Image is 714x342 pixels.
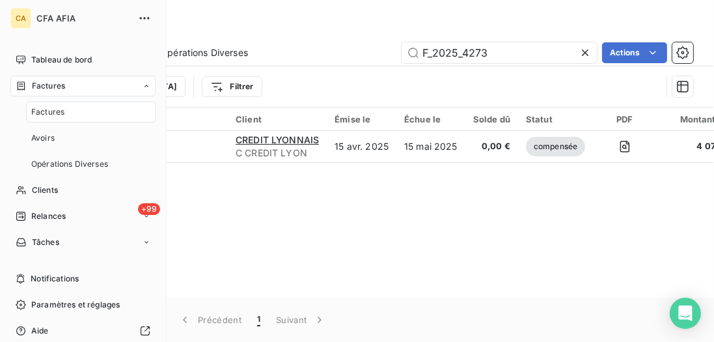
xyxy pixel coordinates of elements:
span: Factures [31,106,64,118]
span: Tâches [32,236,59,248]
button: Filtrer [202,76,262,97]
td: 15 mai 2025 [396,131,465,162]
span: compensée [526,137,585,156]
button: Actions [602,42,667,63]
span: Tableau de bord [31,54,92,66]
span: C CREDIT LYON [236,147,319,160]
button: 1 [249,306,268,334]
div: Statut [526,114,585,124]
span: CREDIT LYONNAIS [236,134,319,145]
span: Aide [31,325,49,337]
span: Relances [31,210,66,222]
button: Précédent [171,306,249,334]
span: Avoirs [31,132,55,144]
span: Opérations Diverses [160,46,248,59]
span: Opérations Diverses [31,158,108,170]
span: +99 [138,203,160,215]
div: PDF [601,114,648,124]
a: Aide [10,321,156,341]
div: Échue le [404,114,458,124]
button: Suivant [268,306,334,334]
input: Rechercher [402,42,597,63]
div: Open Intercom Messenger [670,298,701,329]
span: 0,00 € [473,140,510,153]
div: Émise le [335,114,389,124]
div: CA [10,8,31,29]
div: Solde dû [473,114,510,124]
span: Factures [32,80,65,92]
span: 1 [257,313,260,326]
span: Notifications [31,273,79,285]
div: Client [236,114,319,124]
td: 15 avr. 2025 [327,131,396,162]
span: Paramètres et réglages [31,299,120,311]
span: CFA AFIA [36,13,130,23]
span: Clients [32,184,58,196]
